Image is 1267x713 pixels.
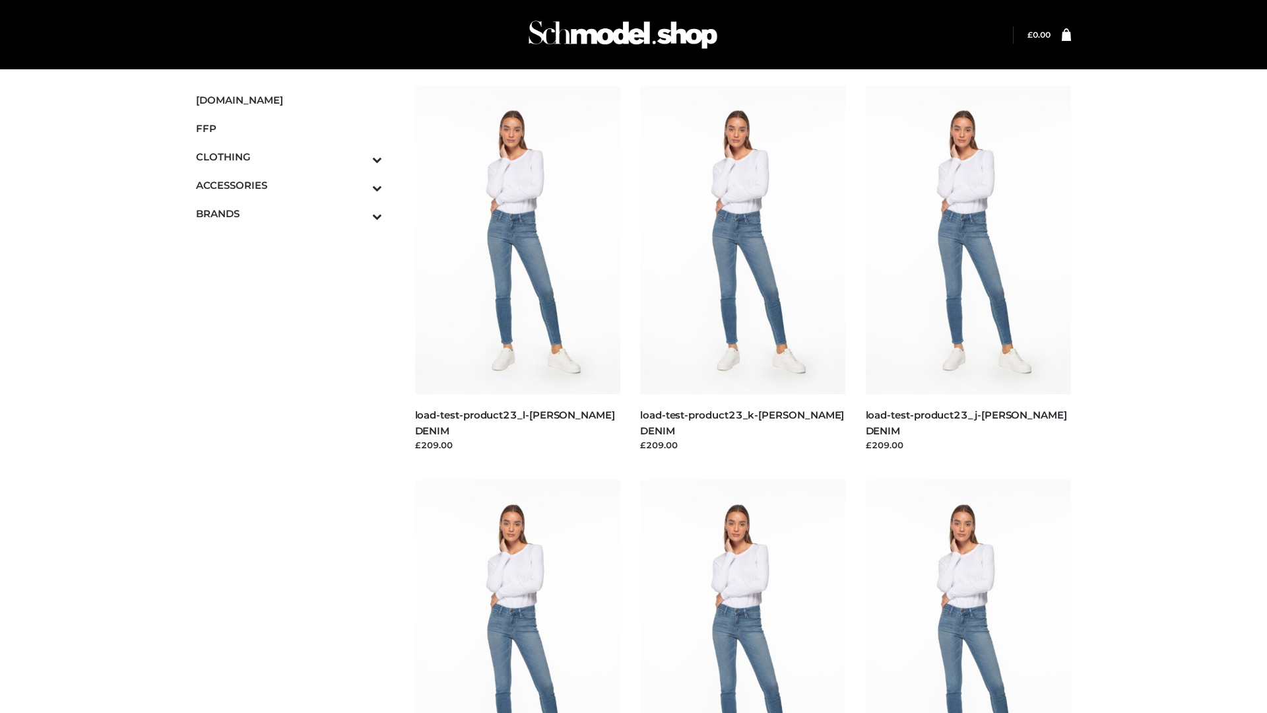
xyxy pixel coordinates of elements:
a: BRANDSToggle Submenu [196,199,382,228]
div: £209.00 [640,438,846,452]
img: Schmodel Admin 964 [524,9,722,61]
div: £209.00 [866,438,1072,452]
span: BRANDS [196,206,382,221]
a: load-test-product23_l-[PERSON_NAME] DENIM [415,409,615,436]
div: £209.00 [415,438,621,452]
span: [DOMAIN_NAME] [196,92,382,108]
a: load-test-product23_k-[PERSON_NAME] DENIM [640,409,844,436]
bdi: 0.00 [1027,30,1051,40]
button: Toggle Submenu [336,199,382,228]
button: Toggle Submenu [336,143,382,171]
button: Toggle Submenu [336,171,382,199]
span: ACCESSORIES [196,178,382,193]
a: FFP [196,114,382,143]
a: load-test-product23_j-[PERSON_NAME] DENIM [866,409,1067,436]
a: CLOTHINGToggle Submenu [196,143,382,171]
a: [DOMAIN_NAME] [196,86,382,114]
span: CLOTHING [196,149,382,164]
a: ACCESSORIESToggle Submenu [196,171,382,199]
span: £ [1027,30,1033,40]
a: £0.00 [1027,30,1051,40]
span: FFP [196,121,382,136]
